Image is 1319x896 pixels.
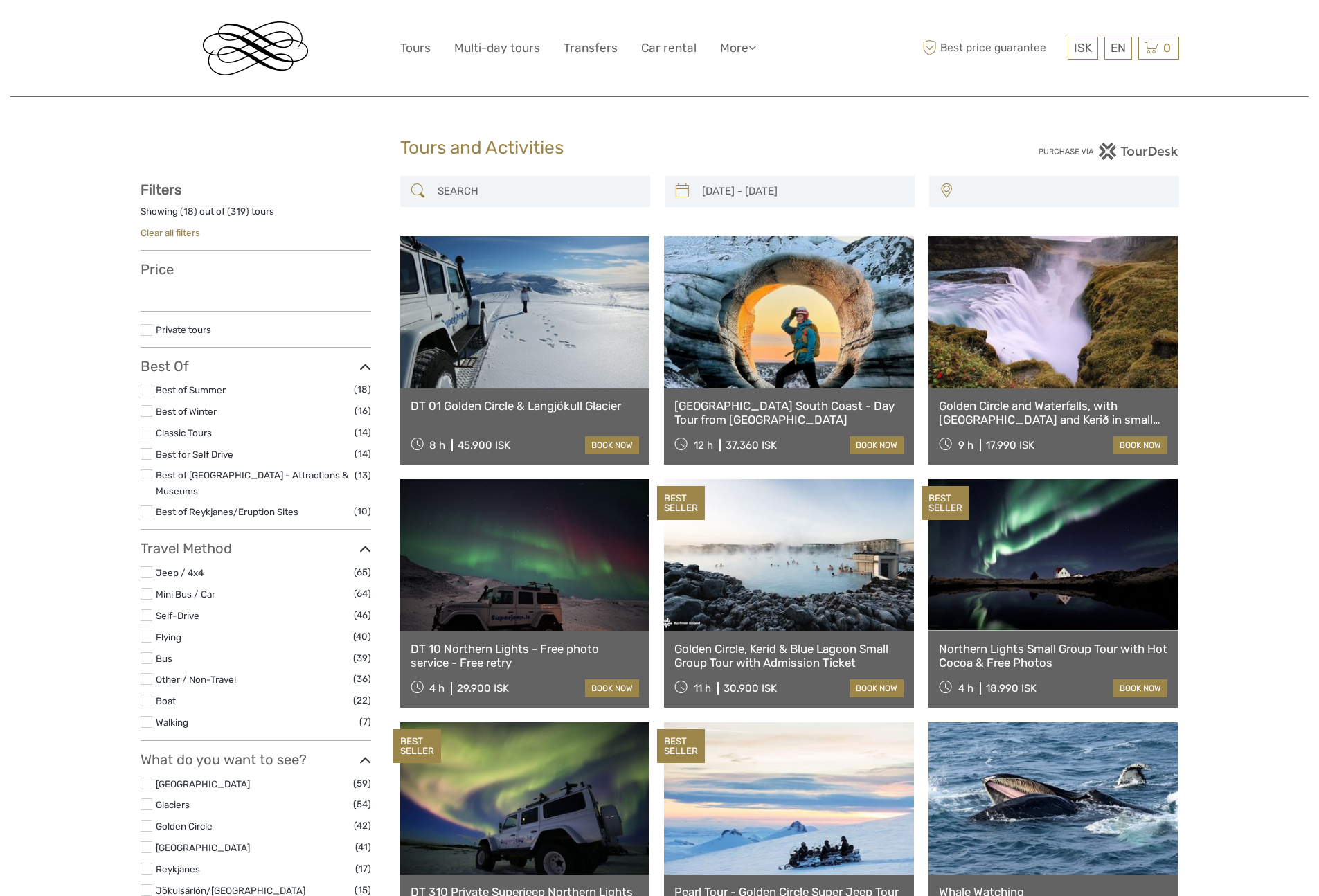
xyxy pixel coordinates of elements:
a: [GEOGRAPHIC_DATA] [156,842,250,853]
strong: Filters [141,181,181,198]
a: Tours [400,38,431,58]
div: 17.990 ISK [986,439,1034,451]
a: book now [1113,679,1167,697]
span: (18) [354,382,371,397]
span: 8 h [429,439,445,451]
label: 319 [231,205,246,218]
a: book now [585,679,639,697]
a: book now [850,436,904,454]
a: More [720,38,756,58]
a: Golden Circle [156,821,213,832]
a: Self-Drive [156,610,199,621]
a: Best of Winter [156,406,217,417]
a: Best of Summer [156,384,226,395]
input: SELECT DATES [697,179,908,204]
a: Northern Lights Small Group Tour with Hot Cocoa & Free Photos [939,642,1168,670]
a: Jeep / 4x4 [156,567,204,578]
div: BEST SELLER [657,486,705,521]
span: (22) [353,692,371,708]
span: ISK [1074,41,1092,55]
span: 11 h [694,682,711,695]
div: 18.990 ISK [986,682,1037,695]
span: (59) [353,776,371,791]
a: [GEOGRAPHIC_DATA] [156,778,250,789]
h3: Price [141,261,371,278]
div: BEST SELLER [922,486,969,521]
div: 30.900 ISK [724,682,777,695]
a: DT 01 Golden Circle & Langjökull Glacier [411,399,640,413]
a: Jökulsárlón/[GEOGRAPHIC_DATA] [156,885,305,896]
h3: Best Of [141,358,371,375]
img: Reykjavik Residence [203,21,308,75]
span: (42) [354,818,371,834]
span: (13) [355,467,371,483]
div: BEST SELLER [657,729,705,764]
a: Mini Bus / Car [156,589,215,600]
span: (40) [353,629,371,645]
a: Golden Circle, Kerid & Blue Lagoon Small Group Tour with Admission Ticket [674,642,904,670]
a: Clear all filters [141,227,200,238]
span: (39) [353,650,371,666]
div: EN [1104,37,1132,60]
div: 29.900 ISK [457,682,509,695]
a: Golden Circle and Waterfalls, with [GEOGRAPHIC_DATA] and Kerið in small group [939,399,1168,427]
span: 4 h [958,682,973,695]
a: book now [850,679,904,697]
span: (14) [355,424,371,440]
span: Best price guarantee [919,37,1064,60]
div: 45.900 ISK [458,439,510,451]
label: 18 [183,205,194,218]
h3: What do you want to see? [141,751,371,768]
a: Best of Reykjanes/Eruption Sites [156,506,298,517]
div: Showing ( ) out of ( ) tours [141,205,371,226]
a: Bus [156,653,172,664]
a: Flying [156,631,181,643]
a: Transfers [564,38,618,58]
a: DT 10 Northern Lights - Free photo service - Free retry [411,642,640,670]
h1: Tours and Activities [400,137,919,159]
a: Reykjanes [156,863,200,875]
span: (14) [355,446,371,462]
img: PurchaseViaTourDesk.png [1038,143,1178,160]
a: [GEOGRAPHIC_DATA] South Coast - Day Tour from [GEOGRAPHIC_DATA] [674,399,904,427]
input: SEARCH [432,179,643,204]
div: 37.360 ISK [726,439,777,451]
a: Multi-day tours [454,38,540,58]
h3: Travel Method [141,540,371,557]
span: 4 h [429,682,445,695]
span: (54) [353,796,371,812]
span: (41) [355,839,371,855]
a: Glaciers [156,799,190,810]
span: (17) [355,861,371,877]
span: (7) [359,714,371,730]
span: 9 h [958,439,973,451]
span: (46) [354,607,371,623]
a: book now [1113,436,1167,454]
a: Walking [156,717,188,728]
a: Classic Tours [156,427,212,438]
a: Car rental [641,38,697,58]
a: Private tours [156,324,211,335]
span: (36) [353,671,371,687]
a: Best of [GEOGRAPHIC_DATA] - Attractions & Museums [156,469,348,496]
a: Other / Non-Travel [156,674,236,685]
span: (64) [354,586,371,602]
div: BEST SELLER [393,729,441,764]
a: Best for Self Drive [156,449,233,460]
span: (65) [354,564,371,580]
span: 0 [1161,41,1173,55]
a: Boat [156,695,176,706]
span: (10) [354,503,371,519]
span: 12 h [694,439,713,451]
span: (16) [355,403,371,419]
a: book now [585,436,639,454]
